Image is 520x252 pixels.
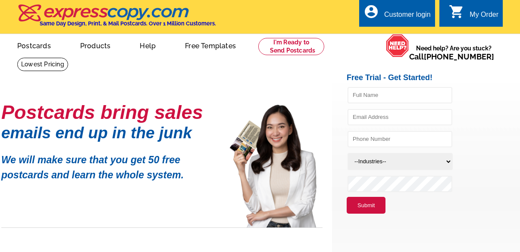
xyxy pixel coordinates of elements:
h4: Same Day Design, Print, & Mail Postcards. Over 1 Million Customers. [40,20,216,27]
div: Customer login [384,11,431,23]
i: shopping_cart [449,4,464,19]
input: Full Name [348,87,452,103]
a: Products [66,35,125,55]
input: Email Address [348,109,452,125]
a: Postcards [3,35,65,55]
p: We will make sure that you get 50 free postcards and learn the whole system. [1,146,217,182]
button: Submit [347,197,385,214]
i: account_circle [363,4,379,19]
a: Free Templates [171,35,250,55]
h1: Postcards bring sales [1,105,217,120]
a: [PHONE_NUMBER] [424,52,494,61]
span: Need help? Are you stuck? [409,44,498,61]
img: help [386,34,409,57]
a: account_circle Customer login [363,9,431,20]
a: Same Day Design, Print, & Mail Postcards. Over 1 Million Customers. [17,10,216,27]
span: Call [409,52,494,61]
a: Help [126,35,169,55]
input: Phone Number [348,131,452,147]
h1: emails end up in the junk [1,128,217,137]
a: shopping_cart My Order [449,9,498,20]
div: My Order [470,11,498,23]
